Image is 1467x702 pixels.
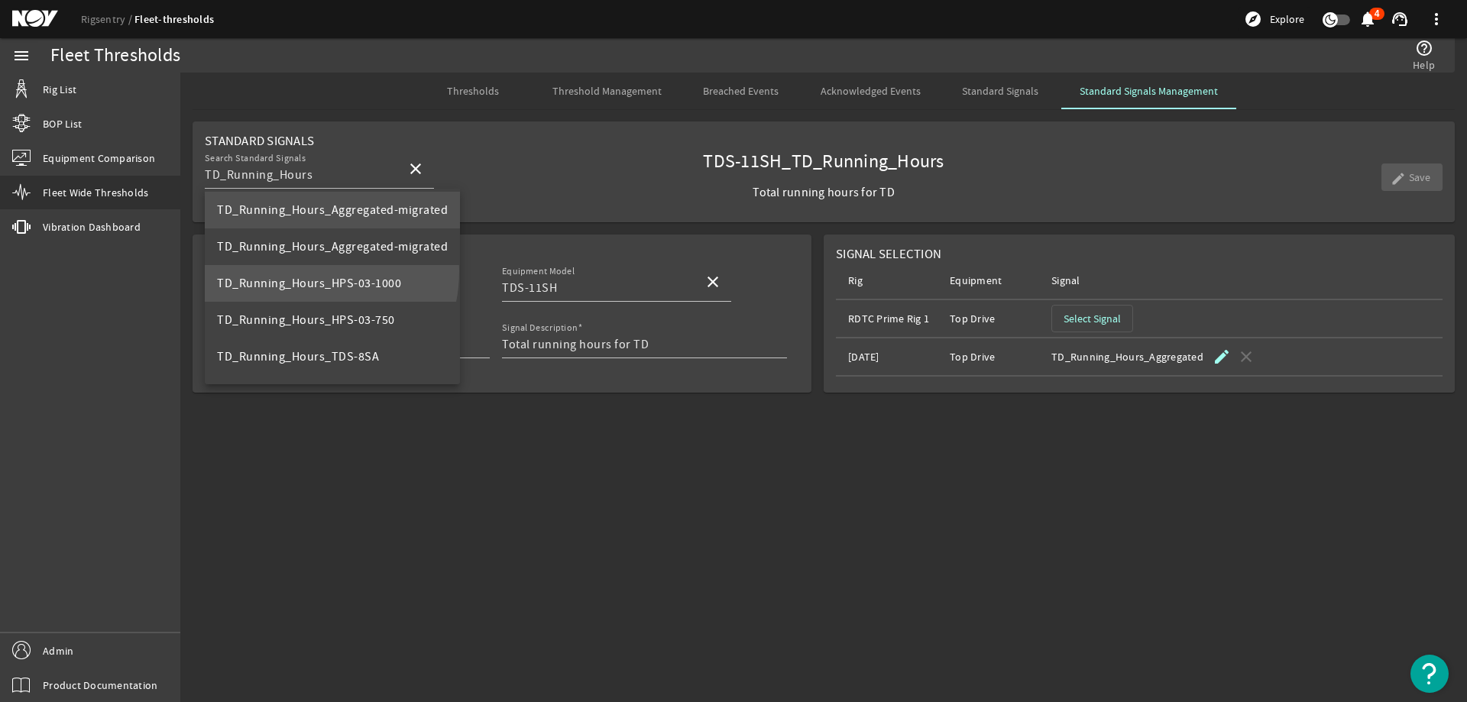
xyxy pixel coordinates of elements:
[1359,10,1377,28] mat-icon: notifications
[43,185,148,200] span: Fleet Wide Thresholds
[447,86,499,96] span: Thresholds
[962,86,1038,96] span: Standard Signals
[43,678,157,693] span: Product Documentation
[217,202,448,218] span: TD_Running_Hours_Aggregated-migrated
[205,166,394,184] input: Search
[950,273,1045,288] div: Equipment
[1213,348,1231,366] mat-icon: edit
[821,86,921,96] span: Acknowledged Events
[704,273,722,291] mat-icon: close
[1244,10,1262,28] mat-icon: explore
[552,86,662,96] span: Threshold Management
[502,322,578,334] mat-label: Signal Description
[217,312,395,328] span: TD_Running_Hours_HPS-03-750
[43,219,141,235] span: Vibration Dashboard
[950,349,1045,364] div: Top Drive
[43,150,155,166] span: Equipment Comparison
[848,273,944,288] div: Rig
[217,276,401,291] span: TD_Running_Hours_HPS-03-1000
[950,311,1045,326] div: Top Drive
[81,12,134,26] a: Rigsentry
[703,185,944,200] span: Total running hours for TD
[1418,1,1455,37] button: more_vert
[205,133,314,149] span: Standard Signals
[50,48,180,63] div: Fleet Thresholds
[848,349,944,364] div: [DATE]
[1238,7,1310,31] button: Explore
[703,86,779,96] span: Breached Events
[1391,10,1409,28] mat-icon: support_agent
[703,154,944,170] span: TDS-11SH_TD_Running_Hours
[1410,655,1449,693] button: Open Resource Center
[1051,305,1133,332] button: Select Signal
[1413,57,1435,73] span: Help
[43,82,76,97] span: Rig List
[1080,86,1218,96] span: Standard Signals Management
[1051,349,1203,364] div: TD_Running_Hours_Aggregated
[12,47,31,65] mat-icon: menu
[1270,11,1304,27] span: Explore
[43,643,73,658] span: Admin
[43,116,82,131] span: BOP List
[12,218,31,236] mat-icon: vibration
[134,12,214,27] a: Fleet-thresholds
[1064,311,1121,326] span: Select Signal
[502,279,691,297] input: Search
[217,349,379,364] span: TD_Running_Hours_TDS-8SA
[502,266,575,277] mat-label: Equipment Model
[1051,273,1147,288] div: Signal
[1359,11,1375,27] button: 4
[205,153,306,164] mat-label: Search Standard Signals
[836,246,941,262] span: Signal Selection
[217,239,448,254] span: TD_Running_Hours_Aggregated-migrated
[848,311,944,326] div: RDTC Prime Rig 1
[406,160,425,178] mat-icon: close
[1415,39,1433,57] mat-icon: help_outline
